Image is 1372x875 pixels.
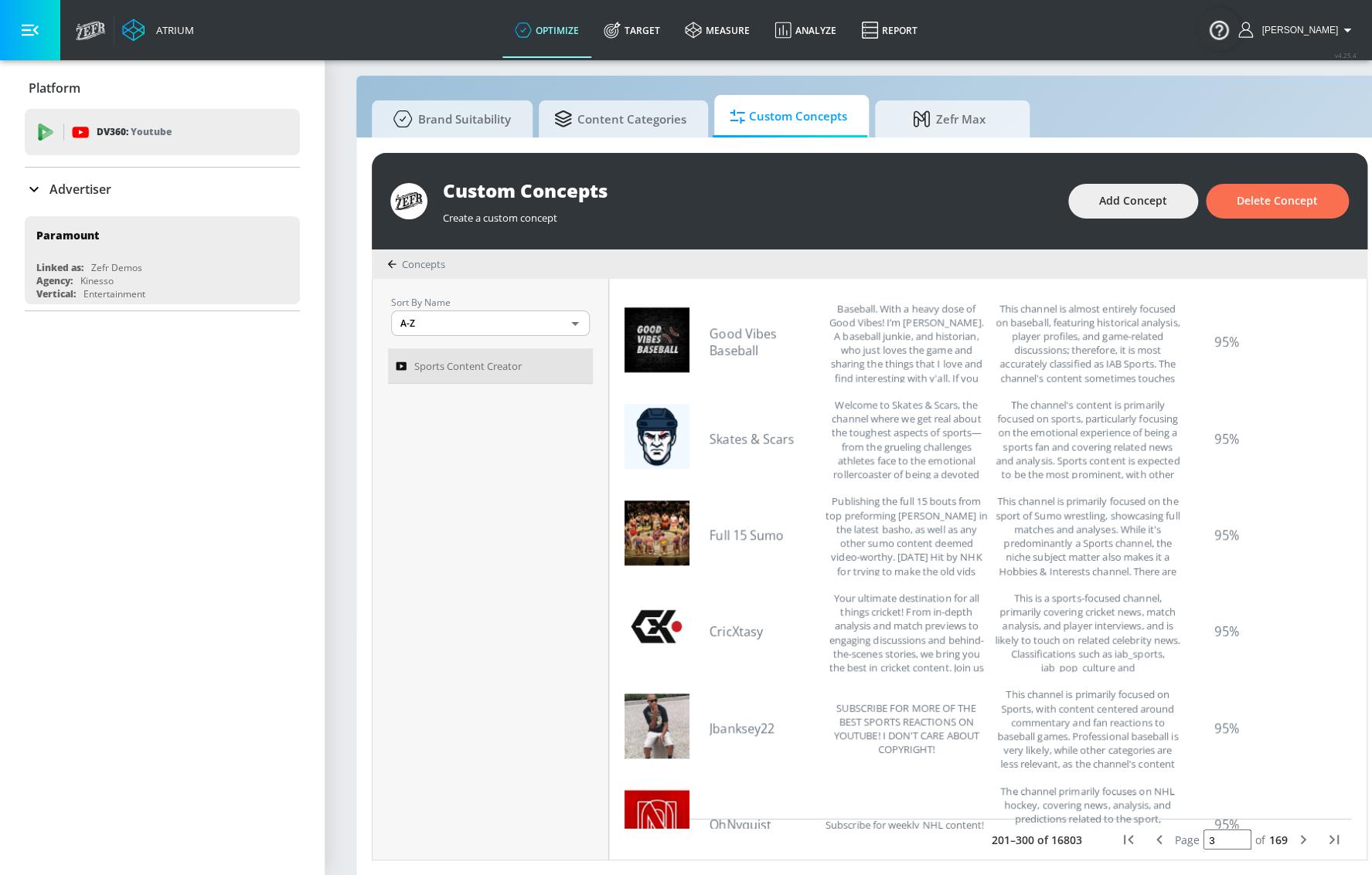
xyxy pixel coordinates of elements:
[402,257,445,271] span: Concepts
[36,287,76,300] div: Vertical:
[1255,25,1338,36] span: login as: justin.nim@zefr.com
[36,228,99,242] div: Paramount
[849,2,930,58] a: Report
[890,100,1008,137] span: Zefr Max
[826,301,987,382] div: Baseball. With a heavy dose of Good Vibes! I’m Josh. A baseball junkie, and historian, who just l...
[625,694,689,758] img: UCWKoTabIDB0XBGAX64NxZKg
[672,2,762,58] a: measure
[387,100,511,137] span: Brand Suitability
[1068,184,1198,219] button: Add Concept
[996,591,1181,672] div: This is a sports-focused channel, primarily covering cricket news, match analysis, and player int...
[391,310,590,336] div: A-Z
[1188,591,1265,672] div: 95%
[388,348,593,384] a: Sports Content Creator
[502,2,591,58] a: optimize
[762,2,849,58] a: Analyze
[391,294,590,310] p: Sort By Name
[1188,494,1265,575] div: 95%
[996,398,1181,479] div: The channel's content is primarily focused on sports, particularly focusing on the emotional expe...
[1237,192,1318,211] span: Delete Concept
[710,816,818,833] a: OhNyquist
[414,357,522,375] span: Sports Content Creator
[710,623,818,640] a: CricXtasy
[25,66,300,110] div: Platform
[1144,824,1175,855] button: previous page
[625,597,689,662] img: UCWYpT9J-Kznsy8H2OaRU9yw
[1175,829,1288,850] div: Set page and press "Enter"
[29,80,80,97] p: Platform
[591,2,672,58] a: Target
[710,325,818,359] a: Good Vibes Baseball
[387,257,445,271] div: Concepts
[25,168,300,211] div: Advertiser
[996,301,1181,382] div: This channel is almost entirely focused on baseball, featuring historical analysis, player profil...
[826,687,987,768] div: SUBSCRIBE FOR MORE OF THE BEST SPORTS REACTIONS ON YOUTUBE! I DON'T CARE ABOUT COPYRIGHT!
[826,398,987,479] div: Welcome to Skates & Scars, the channel where we get real about the toughest aspects of sports—fro...
[826,591,987,672] div: Your ultimate destination for all things cricket! From in-depth analysis and match previews to en...
[996,784,1181,865] div: The channel primarily focuses on NHL hockey, covering news, analysis, and predictions related to ...
[49,181,111,198] p: Advertiser
[443,178,1053,203] div: Custom Concepts
[36,274,73,287] div: Agency:
[36,261,83,274] div: Linked as:
[1188,687,1265,768] div: 95%
[625,500,689,565] img: UCWinzXzi7FRB_DncaC99BkQ
[554,100,686,137] span: Content Categories
[625,307,689,372] img: UCX0BB-bY0HZ4ZB0d9f519Zw
[826,784,984,865] div: Subscribe for weekly NHL content!
[1099,192,1167,211] span: Add Concept
[1113,824,1144,855] button: first page
[25,216,300,304] div: ParamountLinked as:Zefr DemosAgency:KinessoVertical:Entertainment
[996,687,1181,768] div: This channel is primarily focused on Sports, with content centered around commentary and fan reac...
[1206,184,1349,219] button: Delete Concept
[826,494,987,575] div: Publishing the full 15 bouts from top preforming rikishi in the latest basho, as well as any othe...
[1197,8,1241,51] button: Open Resource Center
[1188,784,1265,865] div: 95%
[710,430,818,447] a: Skates & Scars
[1335,51,1357,59] span: v 4.25.4
[25,109,300,155] div: DV360: Youtube
[443,203,1053,225] div: Create a custom concept
[992,832,1082,848] p: 201–300 of 16803
[710,720,818,737] a: Jbanksey22
[1188,301,1265,382] div: 95%
[1288,824,1319,855] button: next page
[730,98,847,135] span: Custom Concepts
[625,404,689,469] img: UCWlebGiINHU6TOdoWtNrkVw
[80,274,114,287] div: Kinesso
[1203,829,1251,850] input: page
[1269,833,1288,847] span: 169
[710,527,818,544] a: Full 15 Sumo
[83,287,145,300] div: Entertainment
[1238,21,1357,39] button: [PERSON_NAME]
[97,124,172,141] p: DV360:
[625,790,689,855] img: UCVflz7z_aEtGLvxd7FuOG6A
[1188,398,1265,479] div: 95%
[996,494,1181,575] div: This channel is primarily focused on the sport of Sumo wrestling, showcasing full matches and ana...
[150,23,194,37] div: Atrium
[131,124,172,140] p: Youtube
[122,19,194,42] a: Atrium
[1319,824,1350,855] button: last page
[91,261,142,274] div: Zefr Demos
